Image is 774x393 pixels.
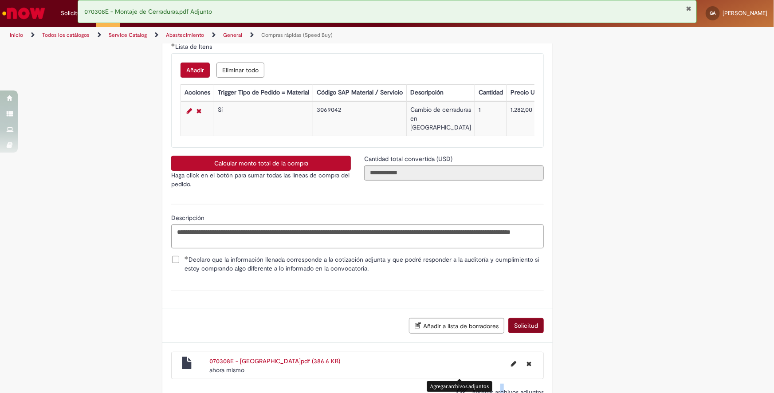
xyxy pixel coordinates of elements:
img: ServiceNow [1,4,47,22]
span: GA [710,10,716,16]
button: Añadir a lista de borradores [409,318,504,334]
span: Solicitudes [61,9,90,18]
a: Todos los catálogos [42,31,90,39]
a: Compras rápidas (Speed Buy) [261,31,333,39]
button: Remove all rows for Lista de Itens [216,63,264,78]
span: Lista de Itens [175,43,214,51]
a: Abastecimiento [166,31,204,39]
button: Editar nombre de archivo 070308E - Montaje de Cerraduras.pdf [506,357,522,371]
a: Editar fila 1 [185,106,194,116]
button: Calcular monto total de la compra [171,156,351,171]
span: 070308E - Montaje de Cerraduras.pdf Adjunto [85,8,212,16]
a: Eliminar fila 1 [194,106,204,116]
button: Cerrar notificación [686,5,692,12]
th: Cantidad [475,84,507,101]
td: 3069042 [313,102,407,136]
td: Cambio de cerraduras en [GEOGRAPHIC_DATA] [407,102,475,136]
th: Descripción [407,84,475,101]
a: Inicio [10,31,23,39]
td: 1 [475,102,507,136]
label: Solo lectura: Cantidad total convertida (USD) [364,154,454,163]
td: Sí [214,102,313,136]
input: Cantidad total convertida (USD) [364,165,544,181]
button: Eliminar 070308E - Montaje de Cerraduras.pdf [521,357,537,371]
th: Trigger Tipo de Pedido = Material [214,84,313,101]
button: Solicitud [508,318,544,333]
a: General [223,31,242,39]
th: Precio Unitario [507,84,556,101]
div: Agregar archivos adjuntos [427,381,492,391]
span: [PERSON_NAME] [723,9,767,17]
span: Solo lectura: Cantidad total convertida (USD) [364,155,454,163]
span: Cumplimentación obligatoria [171,43,175,47]
p: Haga click en el botón para sumar todas las líneas de compra del pedido. [171,171,351,189]
th: Código SAP Material / Servicio [313,84,407,101]
span: Descripción [171,214,206,222]
span: Declaro que la información llenada corresponde a la cotización adjunta y que podré responder a la... [185,255,544,273]
td: 1.282,00 [507,102,556,136]
time: 29/08/2025 07:52:58 [209,366,244,374]
a: Service Catalog [109,31,147,39]
span: Cumplimentación obligatoria [185,256,189,259]
textarea: Descripción [171,224,544,248]
span: ahora mismo [209,366,244,374]
ul: Rutas de acceso a la página [7,27,509,43]
a: 070308E - [GEOGRAPHIC_DATA]pdf (386.6 KB) [209,357,340,365]
th: Acciones [181,84,214,101]
button: Add a row for Lista de Itens [181,63,210,78]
